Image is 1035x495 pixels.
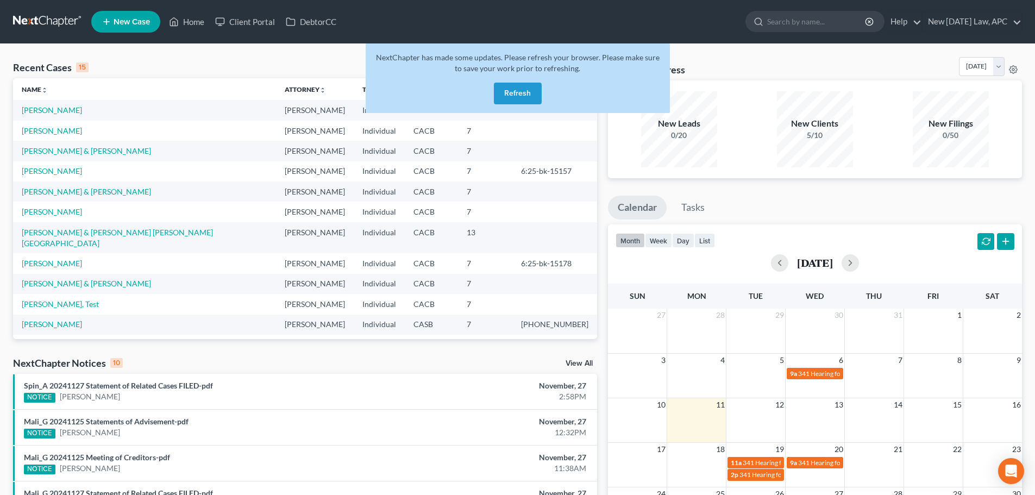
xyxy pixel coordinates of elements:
td: Individual [354,141,405,161]
div: 12:32PM [406,427,586,438]
td: CACB [405,335,458,355]
td: Individual [354,181,405,202]
td: CACB [405,141,458,161]
td: Individual [354,202,405,222]
button: month [616,233,645,248]
a: Attorneyunfold_more [285,85,326,93]
td: CACB [405,202,458,222]
span: 6 [838,354,844,367]
td: [PERSON_NAME] [276,335,354,355]
a: [PERSON_NAME] [22,319,82,329]
span: 341 Hearing for Chestnut, [PERSON_NAME] [743,459,869,467]
div: November, 27 [406,452,586,463]
td: [PERSON_NAME] [276,161,354,181]
td: CACB [405,121,458,141]
a: [PERSON_NAME] [60,391,120,402]
div: NOTICE [24,429,55,438]
span: 27 [656,309,667,322]
span: Tue [749,291,763,300]
span: 18 [715,443,726,456]
a: [PERSON_NAME] [22,126,82,135]
span: 3 [660,354,667,367]
a: Home [164,12,210,32]
a: [PERSON_NAME] [22,259,82,268]
td: [PERSON_NAME] [276,202,354,222]
div: 0/20 [641,130,717,141]
div: 11:38AM [406,463,586,474]
span: 28 [715,309,726,322]
span: NextChapter has made some updates. Please refresh your browser. Please make sure to save your wor... [376,53,660,73]
span: 9a [790,369,797,378]
a: Mali_G 20241125 Meeting of Creditors-pdf [24,453,170,462]
a: Typeunfold_more [362,85,385,93]
a: [PERSON_NAME] & [PERSON_NAME] [PERSON_NAME][GEOGRAPHIC_DATA] [22,228,213,248]
a: Tasks [672,196,714,220]
td: [PERSON_NAME] [276,274,354,294]
td: 7 [458,335,512,355]
div: November, 27 [406,380,586,391]
div: New Filings [913,117,989,130]
button: day [672,233,694,248]
i: unfold_more [41,87,48,93]
span: 29 [774,309,785,322]
div: 2:58PM [406,391,586,402]
td: [PERSON_NAME] [276,181,354,202]
a: Client Portal [210,12,280,32]
div: November, 27 [406,416,586,427]
a: [PERSON_NAME] [22,105,82,115]
a: [PERSON_NAME] & [PERSON_NAME] [22,279,151,288]
span: 21 [893,443,904,456]
td: Individual [354,335,405,355]
span: 2 [1015,309,1022,322]
span: 10 [656,398,667,411]
td: Individual [354,222,405,253]
td: CACB [405,253,458,273]
div: NOTICE [24,465,55,474]
span: 341 Hearing for [PERSON_NAME] [798,369,895,378]
span: 9 [1015,354,1022,367]
td: 7 [458,294,512,314]
td: Individual [354,294,405,314]
div: 5/10 [777,130,853,141]
a: [PERSON_NAME] [22,166,82,176]
span: 4 [719,354,726,367]
span: 341 Hearing for [PERSON_NAME] & [PERSON_NAME] [798,459,953,467]
td: 13 [458,222,512,253]
span: 341 Hearing for [PERSON_NAME] [739,471,837,479]
a: Calendar [608,196,667,220]
span: New Case [114,18,150,26]
div: New Leads [641,117,717,130]
span: 11 [715,398,726,411]
td: 7 [458,121,512,141]
span: 5 [779,354,785,367]
a: Help [885,12,921,32]
button: Refresh [494,83,542,104]
td: 6:25-bk-15178 [512,253,597,273]
span: 8 [956,354,963,367]
span: 20 [833,443,844,456]
a: New [DATE] Law, APC [923,12,1021,32]
span: 11a [731,459,742,467]
div: NOTICE [24,393,55,403]
td: 7 [458,141,512,161]
td: CACB [405,274,458,294]
span: 2p [731,471,738,479]
div: 10 [110,358,123,368]
span: Fri [927,291,939,300]
h2: [DATE] [797,257,833,268]
td: Individual [354,253,405,273]
span: 15 [952,398,963,411]
td: 7 [458,274,512,294]
span: 23 [1011,443,1022,456]
a: [PERSON_NAME] & [PERSON_NAME] [22,187,151,196]
div: New Clients [777,117,853,130]
td: 7 [458,161,512,181]
a: [PERSON_NAME], Test [22,299,99,309]
span: 1 [956,309,963,322]
td: [PERSON_NAME] [276,121,354,141]
span: 9a [790,459,797,467]
a: [PERSON_NAME] [22,207,82,216]
a: Mali_G 20241125 Statements of Advisement-pdf [24,417,189,426]
td: 7 [458,181,512,202]
span: Wed [806,291,824,300]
